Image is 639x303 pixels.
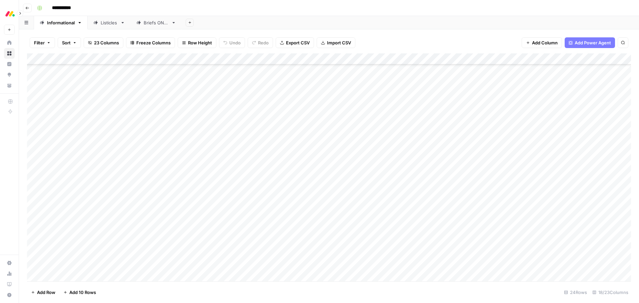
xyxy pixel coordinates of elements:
[47,19,75,26] div: Informational
[248,37,273,48] button: Redo
[327,39,351,46] span: Import CSV
[62,39,71,46] span: Sort
[4,290,15,300] button: Help + Support
[565,37,615,48] button: Add Power Agent
[34,16,88,29] a: Informational
[4,59,15,69] a: Insights
[59,287,100,298] button: Add 10 Rows
[144,19,169,26] div: Briefs ONLY
[69,289,96,296] span: Add 10 Rows
[4,69,15,80] a: Opportunities
[4,268,15,279] a: Usage
[4,48,15,59] a: Browse
[317,37,355,48] button: Import CSV
[27,287,59,298] button: Add Row
[4,258,15,268] a: Settings
[88,16,131,29] a: Listicles
[229,39,241,46] span: Undo
[58,37,81,48] button: Sort
[4,279,15,290] a: Learning Hub
[4,80,15,91] a: Your Data
[136,39,171,46] span: Freeze Columns
[4,37,15,48] a: Home
[178,37,216,48] button: Row Height
[219,37,245,48] button: Undo
[30,37,55,48] button: Filter
[131,16,182,29] a: Briefs ONLY
[286,39,310,46] span: Export CSV
[34,39,45,46] span: Filter
[126,37,175,48] button: Freeze Columns
[84,37,123,48] button: 23 Columns
[37,289,55,296] span: Add Row
[575,39,611,46] span: Add Power Agent
[188,39,212,46] span: Row Height
[258,39,269,46] span: Redo
[4,5,15,22] button: Workspace: Monday.com
[4,8,16,20] img: Monday.com Logo
[101,19,118,26] div: Listicles
[522,37,562,48] button: Add Column
[276,37,314,48] button: Export CSV
[532,39,558,46] span: Add Column
[590,287,631,298] div: 18/23 Columns
[94,39,119,46] span: 23 Columns
[561,287,590,298] div: 24 Rows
